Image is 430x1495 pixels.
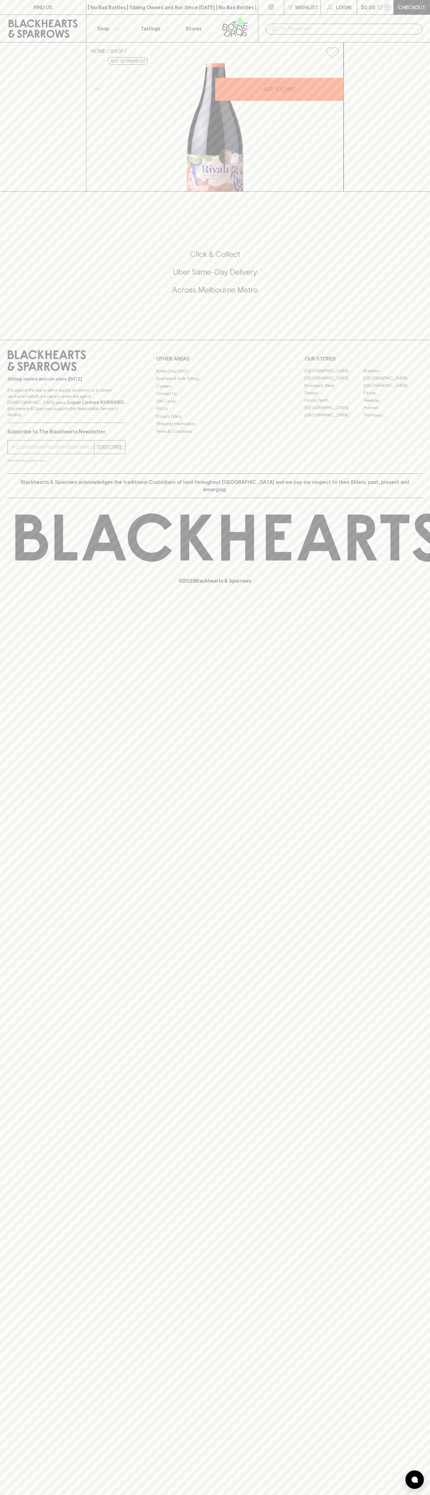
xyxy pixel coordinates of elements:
[141,25,160,32] p: Tastings
[7,376,125,382] p: Sibling owned and run since [DATE]
[156,405,274,413] a: FAQ's
[108,57,148,65] button: Add to wishlist
[215,78,344,101] button: ADD TO CART
[364,404,423,412] a: Prahran
[7,267,423,277] h5: Uber Same-Day Delivery
[7,387,125,418] p: It is against the law to sell or supply alcohol to, or to obtain alcohol on behalf of a person un...
[156,382,274,390] a: Careers
[156,428,274,435] a: Terms & Conditions
[156,420,274,428] a: Shipping Information
[280,24,418,34] input: Try "Pinot noir"
[156,375,274,382] a: Business & Bulk Gifting
[34,4,53,11] p: FIND US
[412,1477,418,1483] img: bubble-icon
[305,375,364,382] a: [GEOGRAPHIC_DATA]
[364,375,423,382] a: [GEOGRAPHIC_DATA]
[12,478,418,493] p: Blackhearts & Sparrows acknowledges the traditional Custodians of land throughout [GEOGRAPHIC_DAT...
[295,4,318,11] p: Wishlist
[91,48,105,54] a: HOME
[97,443,123,451] p: SUBSCRIBE
[156,355,274,362] p: OTHER AREAS
[94,441,125,454] button: SUBSCRIBE
[263,86,296,93] p: ADD TO CART
[86,15,129,42] button: Shop
[305,382,364,389] a: Brunswick West
[186,25,202,32] p: Stores
[386,6,388,9] p: 0
[7,249,423,259] h5: Click & Collect
[364,389,423,397] a: Fitzroy
[364,412,423,419] a: Thornbury
[12,442,94,452] input: e.g. jane@blackheartsandsparrows.com.au
[67,400,124,405] strong: Liquor License #32064953
[305,367,364,375] a: [GEOGRAPHIC_DATA]
[324,45,341,61] button: Add to wishlist
[156,397,274,405] a: Gift Cards
[86,63,343,191] img: 38783.png
[110,48,123,54] a: SHOP
[156,367,274,375] a: Bottle Drop FAQ's
[364,397,423,404] a: Geelong
[7,285,423,295] h5: Across Melbourne Metro
[305,397,364,404] a: Fitzroy North
[97,25,109,32] p: Shop
[364,382,423,389] a: [GEOGRAPHIC_DATA]
[305,389,364,397] a: Elwood
[156,390,274,397] a: Contact Us
[336,4,351,11] p: Login
[398,4,426,11] p: Checkout
[364,367,423,375] a: Braddon
[305,404,364,412] a: [GEOGRAPHIC_DATA]
[172,15,215,42] a: Stores
[305,355,423,362] p: OUR STORES
[305,412,364,419] a: [GEOGRAPHIC_DATA]
[129,15,172,42] a: Tastings
[7,225,423,328] div: Call to action block
[7,457,125,464] p: We will never spam you
[156,413,274,420] a: Privacy Policy
[7,428,125,435] p: Subscribe to The Blackhearts Newsletter
[361,4,376,11] p: $0.00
